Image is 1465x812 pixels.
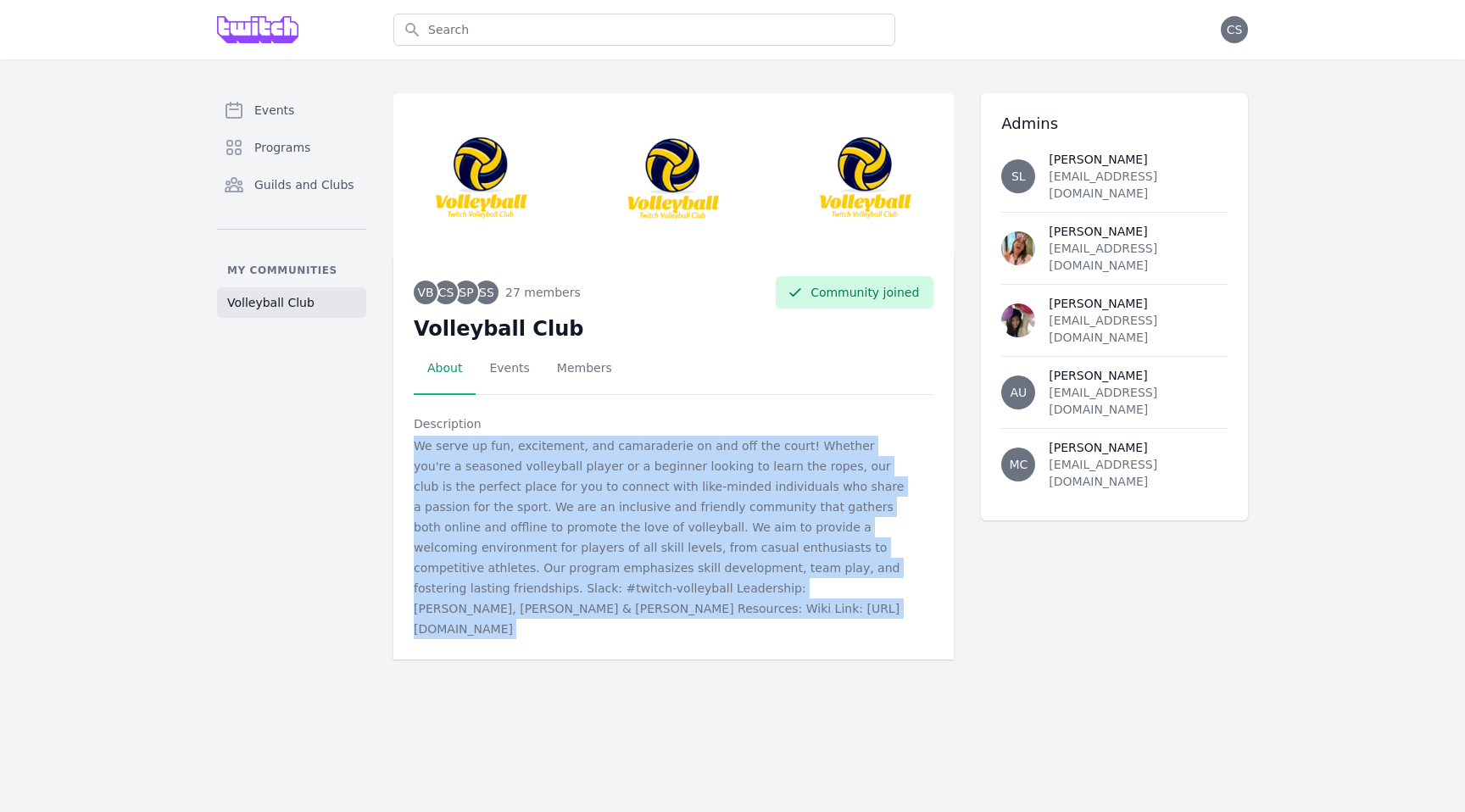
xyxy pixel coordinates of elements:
img: Grove [217,16,298,43]
a: Guilds and Clubs [217,168,366,202]
span: CS [438,286,454,298]
a: Volleyball Club [217,287,366,318]
div: Description [414,415,933,432]
p: We serve up fun, excitement, and camaraderie on and off the court! Whether you're a seasoned voll... [414,436,905,639]
span: MC [1009,459,1028,470]
span: Guilds and Clubs [254,176,354,193]
span: Volleyball Club [227,294,315,311]
div: [PERSON_NAME] [1049,367,1228,384]
span: CS [1227,24,1243,36]
div: [EMAIL_ADDRESS][DOMAIN_NAME] [1049,384,1228,418]
a: Members [543,342,626,395]
div: [EMAIL_ADDRESS][DOMAIN_NAME] [1049,312,1228,346]
a: Events [217,93,366,127]
div: [PERSON_NAME] [1049,295,1228,312]
h2: Volleyball Club [414,315,933,342]
a: About [414,342,476,395]
p: My communities [217,264,366,277]
span: AU [1010,387,1027,398]
div: [EMAIL_ADDRESS][DOMAIN_NAME] [1049,456,1228,490]
div: [PERSON_NAME] [1049,151,1228,168]
span: 27 members [505,284,581,301]
button: Community joined [776,276,933,309]
div: [PERSON_NAME] [1049,223,1228,240]
span: VB [417,286,433,298]
span: Events [254,102,294,119]
input: Search [393,14,895,46]
nav: Sidebar [217,93,366,318]
h3: Admins [1001,114,1228,134]
span: Programs [254,139,310,156]
div: [PERSON_NAME] [1049,439,1228,456]
span: SL [1011,170,1026,182]
span: SP [459,286,473,298]
div: [EMAIL_ADDRESS][DOMAIN_NAME] [1049,168,1228,202]
button: CS [1221,16,1248,43]
div: [EMAIL_ADDRESS][DOMAIN_NAME] [1049,240,1228,274]
span: SS [479,286,494,298]
a: Events [476,342,543,395]
a: Programs [217,131,366,164]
